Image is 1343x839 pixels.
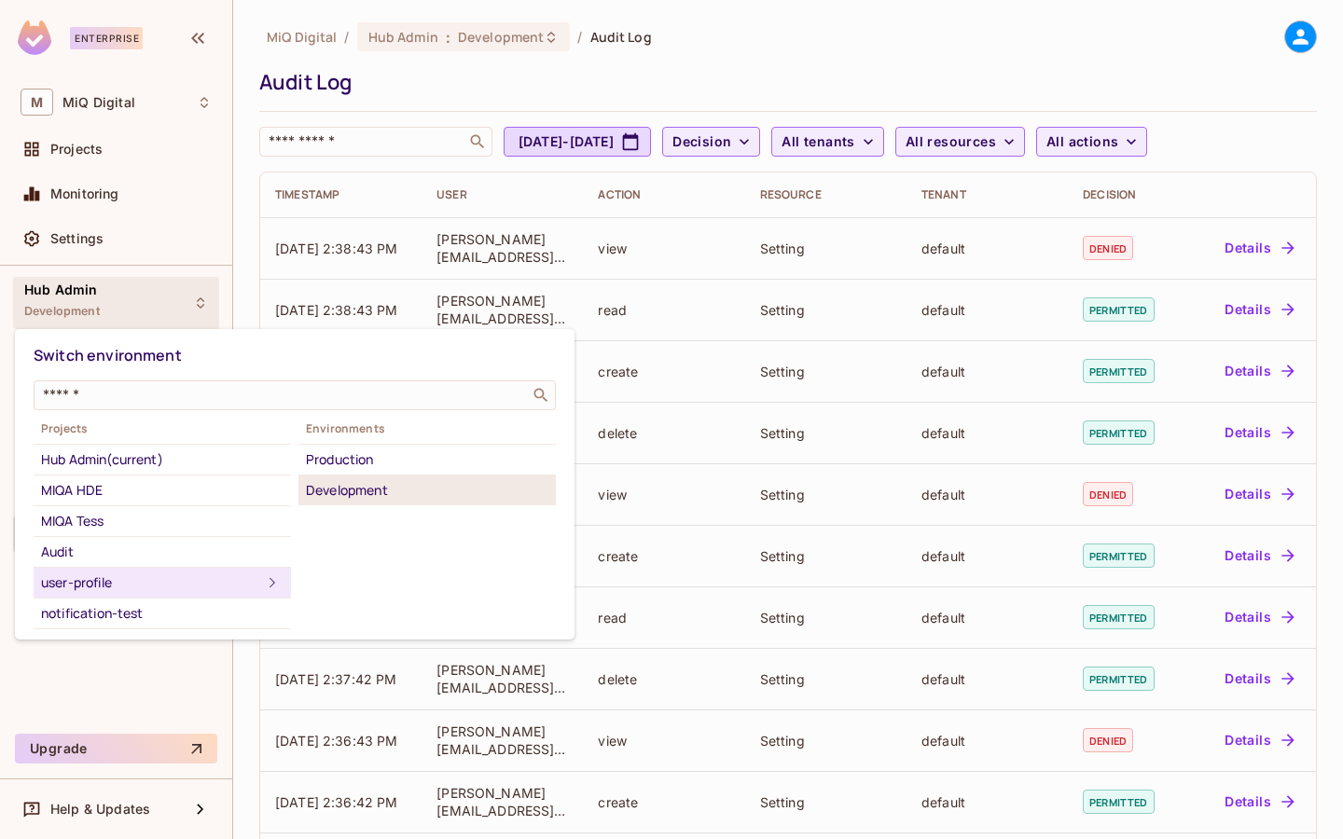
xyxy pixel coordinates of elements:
div: MIQA HDE [41,479,284,502]
div: user-profile [41,571,261,594]
div: Development [306,479,548,502]
span: Environments [298,421,556,436]
span: Switch environment [34,345,182,365]
span: Projects [34,421,291,436]
div: Production [306,448,548,471]
div: Audit [41,541,284,563]
div: MIQA Tess [41,510,284,532]
div: notification-test [41,602,284,625]
div: Hub Admin (current) [41,448,284,471]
